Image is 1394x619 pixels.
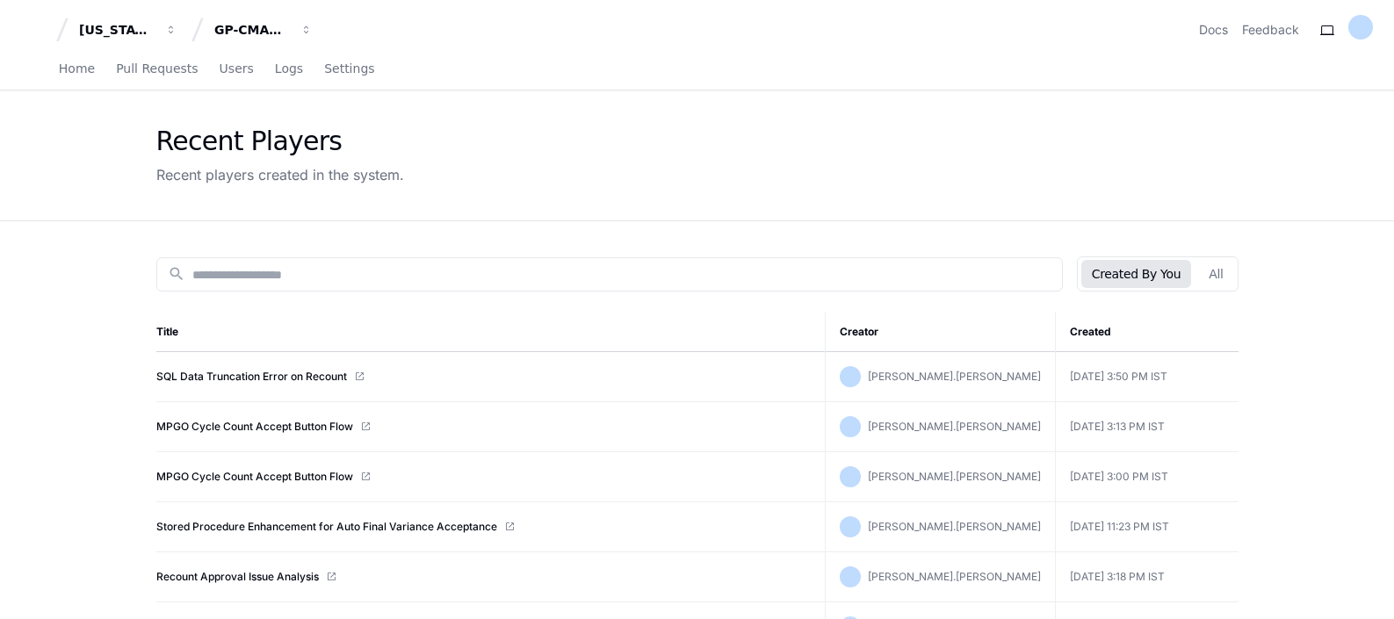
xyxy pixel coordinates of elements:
div: Recent players created in the system. [156,164,404,185]
a: MPGO Cycle Count Accept Button Flow [156,420,353,434]
div: [US_STATE] Pacific [79,21,155,39]
span: [PERSON_NAME].[PERSON_NAME] [868,370,1041,383]
span: [PERSON_NAME].[PERSON_NAME] [868,520,1041,533]
a: Logs [275,49,303,90]
a: MPGO Cycle Count Accept Button Flow [156,470,353,484]
a: Recount Approval Issue Analysis [156,570,319,584]
span: Pull Requests [116,63,198,74]
button: Created By You [1081,260,1191,288]
span: Users [220,63,254,74]
span: Settings [324,63,374,74]
th: Created [1056,313,1239,352]
div: GP-CMAG-MP2 [214,21,290,39]
button: All [1198,260,1233,288]
mat-icon: search [168,265,185,283]
td: [DATE] 3:00 PM IST [1056,452,1239,502]
th: Title [156,313,826,352]
div: Recent Players [156,126,404,157]
td: [DATE] 3:50 PM IST [1056,352,1239,402]
a: Settings [324,49,374,90]
a: Docs [1199,21,1228,39]
td: [DATE] 3:13 PM IST [1056,402,1239,452]
button: GP-CMAG-MP2 [207,14,320,46]
button: [US_STATE] Pacific [72,14,184,46]
a: Stored Procedure Enhancement for Auto Final Variance Acceptance [156,520,497,534]
a: SQL Data Truncation Error on Recount [156,370,347,384]
a: Users [220,49,254,90]
span: [PERSON_NAME].[PERSON_NAME] [868,420,1041,433]
span: [PERSON_NAME].[PERSON_NAME] [868,470,1041,483]
span: Home [59,63,95,74]
span: Logs [275,63,303,74]
td: [DATE] 3:18 PM IST [1056,552,1239,602]
button: Feedback [1242,21,1299,39]
th: Creator [826,313,1056,352]
span: [PERSON_NAME].[PERSON_NAME] [868,570,1041,583]
td: [DATE] 11:23 PM IST [1056,502,1239,552]
a: Home [59,49,95,90]
a: Pull Requests [116,49,198,90]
